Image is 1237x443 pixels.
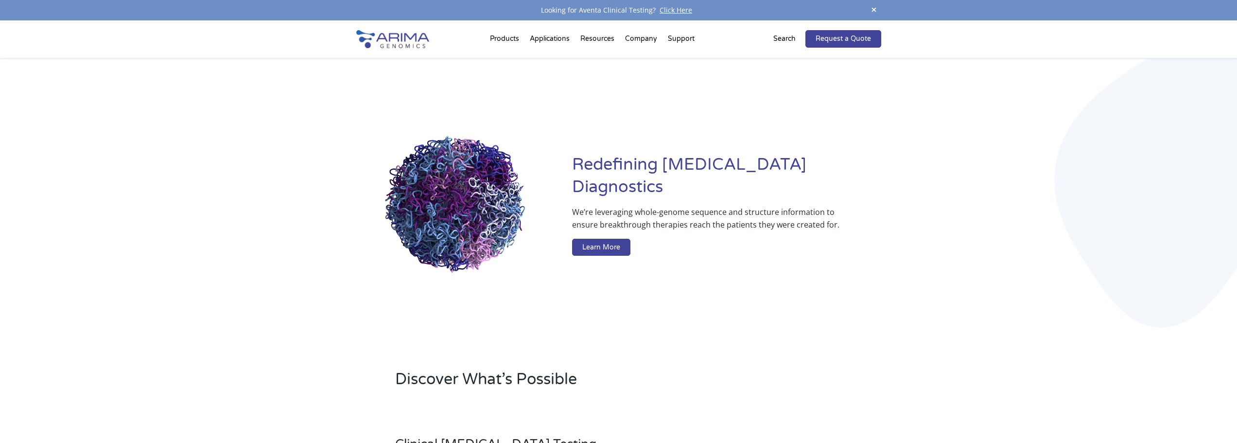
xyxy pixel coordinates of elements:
a: Request a Quote [805,30,881,48]
h1: Redefining [MEDICAL_DATA] Diagnostics [572,154,881,206]
p: Search [773,33,796,45]
h2: Discover What’s Possible [395,369,743,398]
div: Looking for Aventa Clinical Testing? [356,4,881,17]
img: Arima-Genomics-logo [356,30,429,48]
iframe: Chat Widget [1188,396,1237,443]
p: We’re leveraging whole-genome sequence and structure information to ensure breakthrough therapies... [572,206,842,239]
a: Click Here [656,5,696,15]
a: Learn More [572,239,630,256]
